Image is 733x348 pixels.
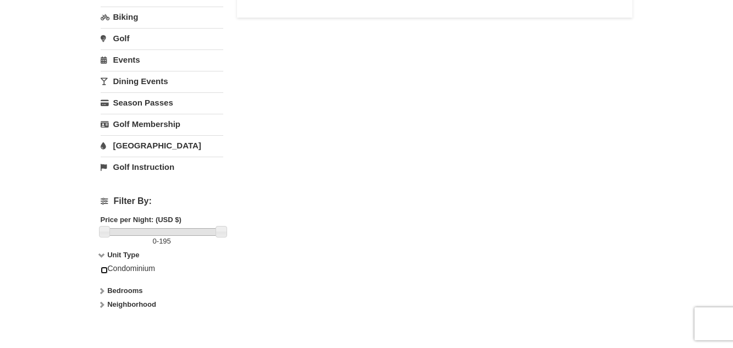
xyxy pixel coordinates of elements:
h4: Filter By: [101,196,223,206]
strong: Neighborhood [107,300,156,308]
a: [GEOGRAPHIC_DATA] [101,135,223,156]
a: Golf [101,28,223,48]
a: Dining Events [101,71,223,91]
a: Golf Membership [101,114,223,134]
a: Events [101,49,223,70]
label: - [101,236,223,247]
a: Biking [101,7,223,27]
strong: Price per Night: (USD $) [101,216,181,224]
div: Condominium [101,263,223,285]
strong: Bedrooms [107,286,142,295]
span: 195 [159,237,171,245]
a: Golf Instruction [101,157,223,177]
a: Season Passes [101,92,223,113]
strong: Unit Type [107,251,139,259]
span: 0 [153,237,157,245]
